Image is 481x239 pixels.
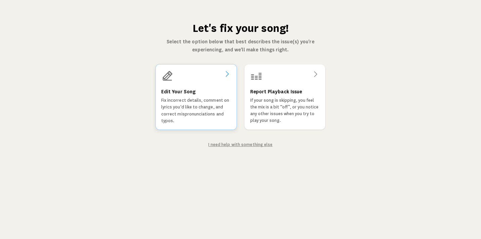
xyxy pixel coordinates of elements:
[155,38,326,54] p: Select the option below that best describes the issue(s) you're experiencing, and we'll make thin...
[250,88,302,96] h3: Report Playback Issue
[156,64,236,130] a: Edit Your SongFix incorrect details, comment on lyrics you'd like to change, and correct mispronu...
[208,142,272,147] a: I need help with something else
[155,21,326,35] h1: Let's fix your song!
[250,97,319,124] p: If your song is skipping, you feel the mix is a bit “off”, or you notice any other issues when yo...
[161,88,195,96] h3: Edit Your Song
[245,64,325,130] a: Report Playback IssueIf your song is skipping, you feel the mix is a bit “off”, or you notice any...
[161,97,231,124] p: Fix incorrect details, comment on lyrics you'd like to change, and correct mispronunciations and ...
